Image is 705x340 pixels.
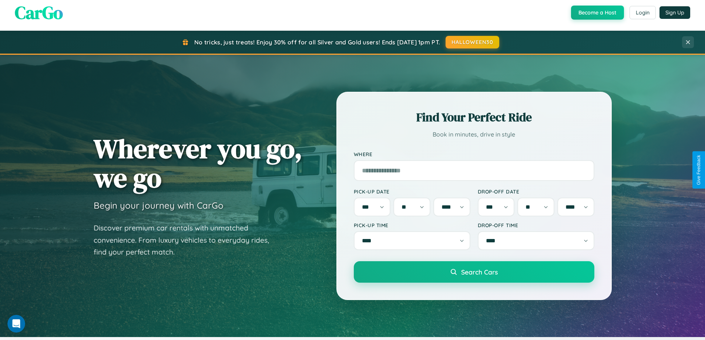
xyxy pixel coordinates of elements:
button: Become a Host [571,6,624,20]
span: CarGo [15,0,63,25]
span: No tricks, just treats! Enjoy 30% off for all Silver and Gold users! Ends [DATE] 1pm PT. [194,38,440,46]
iframe: Intercom live chat [7,315,25,333]
button: Sign Up [659,6,690,19]
label: Drop-off Time [478,222,594,228]
p: Book in minutes, drive in style [354,129,594,140]
button: HALLOWEEN30 [446,36,499,48]
label: Pick-up Date [354,188,470,195]
button: Login [630,6,656,19]
label: Drop-off Date [478,188,594,195]
button: Search Cars [354,261,594,283]
h3: Begin your journey with CarGo [94,200,224,211]
span: Search Cars [461,268,498,276]
div: Give Feedback [696,155,701,185]
label: Pick-up Time [354,222,470,228]
label: Where [354,151,594,157]
p: Discover premium car rentals with unmatched convenience. From luxury vehicles to everyday rides, ... [94,222,279,258]
h2: Find Your Perfect Ride [354,109,594,125]
h1: Wherever you go, we go [94,134,302,192]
